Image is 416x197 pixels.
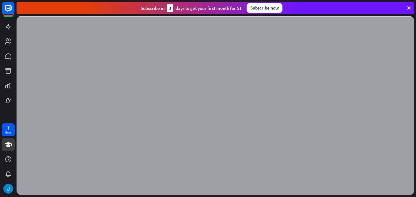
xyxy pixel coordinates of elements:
div: 7 [7,125,10,130]
div: days [5,130,11,135]
div: Subscribe in days to get your first month for $1 [141,4,242,12]
a: 7 days [2,123,15,136]
div: Subscribe now [247,3,282,13]
div: 3 [167,4,173,12]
